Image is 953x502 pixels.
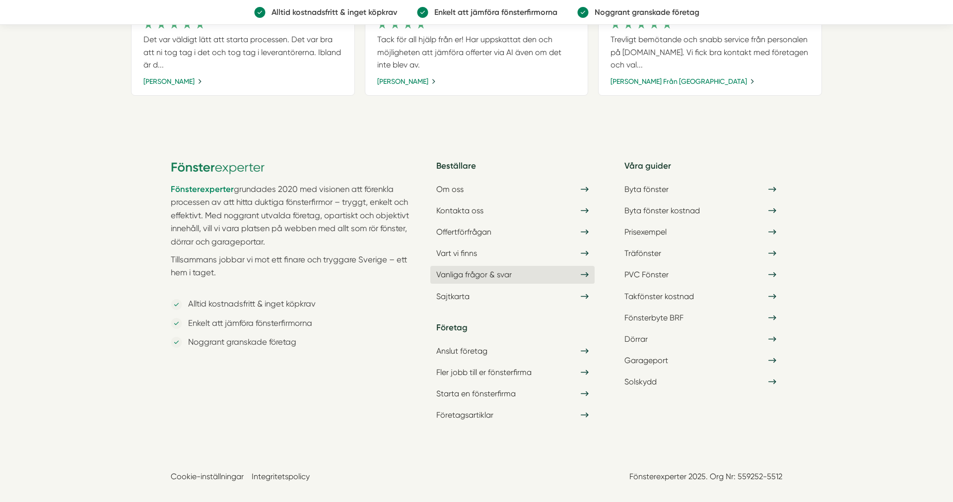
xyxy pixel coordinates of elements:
p: Alltid kostnadsfritt & inget köpkrav [182,298,316,311]
p: Noggrant granskade företag [589,6,699,18]
a: Cookie-inställningar [171,472,244,481]
a: [PERSON_NAME] [143,76,202,87]
a: Företagsartiklar [430,406,594,424]
p: Alltid kostnadsfritt & inget köpkrav [266,6,397,18]
a: Anslut företag [430,342,594,360]
a: Vart vi finns [430,245,594,262]
p: Tillsammans jobbar vi mot ett finare och tryggare Sverige – ett hem i taget. [171,253,418,293]
p: Noggrant granskade företag [182,336,296,349]
p: Enkelt att jämföra fönsterfirmorna [428,6,557,18]
a: Fönsterexperter 2025. Org Nr: 559252-5512 [629,472,782,481]
a: Byta fönster [618,181,782,198]
a: Om oss [430,181,594,198]
h5: Företag [430,309,594,342]
a: [PERSON_NAME] [377,76,436,87]
p: Tack för all hjälp från er! Har uppskattat den och möjligheten att jämföra offerter via AI även o... [377,33,576,71]
a: Dörrar [618,330,782,348]
a: Kontakta oss [430,202,594,219]
strong: Fönsterexperter [171,184,234,194]
a: Sajtkarta [430,288,594,305]
a: Prisexempel [618,223,782,241]
p: grundades 2020 med visionen att förenkla processen av att hitta duktiga fönsterfirmor – tryggt, e... [171,183,418,249]
a: Offertförfrågan [430,223,594,241]
a: Byta fönster kostnad [618,202,782,219]
a: Vanliga frågor & svar [430,266,594,283]
a: Integritetspolicy [252,472,310,481]
p: Enkelt att jämföra fönsterfirmorna [182,317,312,330]
h5: Våra guider [618,159,782,181]
a: Starta en fönsterfirma [430,385,594,402]
a: Fönsterexperter [171,185,234,194]
p: Det var väldigt lätt att starta processen. Det var bra att ni tog tag i det och tog tag i leveran... [143,33,342,71]
a: [PERSON_NAME] från [GEOGRAPHIC_DATA] [611,76,754,87]
p: Trevligt bemötande och snabb service från personalen på [DOMAIN_NAME]. Vi fick bra kontakt med fö... [611,33,810,71]
img: Fönsterexperter [171,159,265,175]
a: Garageport [618,352,782,369]
a: Träfönster [618,245,782,262]
h5: Beställare [430,159,594,181]
a: PVC Fönster [618,266,782,283]
a: Takfönster kostnad [618,288,782,305]
a: Fler jobb till er fönsterfirma [430,364,594,381]
a: Fönsterbyte BRF [618,309,782,326]
a: Solskydd [618,373,782,390]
